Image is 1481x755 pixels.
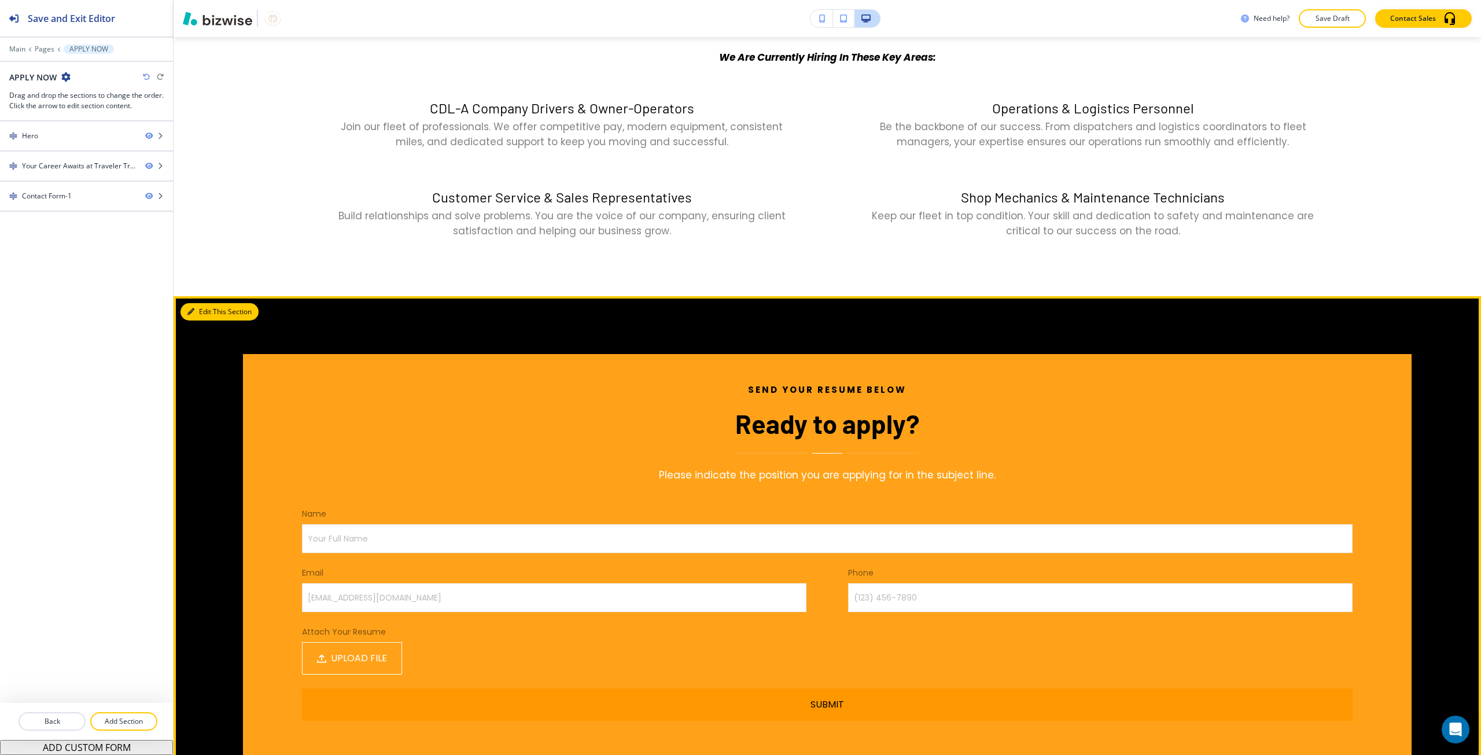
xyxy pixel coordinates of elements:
button: Back [19,712,86,731]
p: Be the backbone of our success. From dispatchers and logistics coordinators to fleet managers, yo... [862,119,1324,149]
h2: APPLY NOW [9,71,57,83]
p: Shop Mechanics & Maintenance Technicians [862,189,1324,206]
button: Edit This Section [180,303,259,321]
button: Save Draft [1299,9,1366,28]
em: We Are Currently Hiring In These Key Areas: [719,50,936,64]
img: Your Logo [263,9,283,28]
img: Drag [9,132,17,140]
p: Contact Sales [1390,13,1436,24]
button: APPLY NOW [64,45,114,54]
h3: Drag and drop the sections to change the order. Click the arrow to edit section content. [9,90,164,111]
p: CDL-A Company Drivers & Owner-Operators [331,100,793,117]
button: Main [9,45,25,53]
div: Your Career Awaits at Traveler Trans Inc.-1 [22,161,136,171]
span: Email [302,567,323,579]
strong: Ready to apply? [735,408,919,439]
p: Build relationships and solve problems. You are the voice of our company, ensuring client satisfa... [331,208,793,238]
p: Send your resume below [302,383,1353,397]
img: Drag [9,162,17,170]
button: Contact Sales [1375,9,1472,28]
div: Open Intercom Messenger [1442,716,1469,743]
p: Operations & Logistics Personnel [862,100,1324,117]
p: Save Draft [1314,13,1351,24]
h2: Save and Exit Editor [28,12,115,25]
span: Phone [848,567,874,579]
p: Customer Service & Sales Representatives [331,189,793,206]
div: Hero [22,131,38,141]
p: Please indicate the position you are applying for in the subject line. [302,467,1353,483]
span: Name [302,508,326,520]
p: Keep our fleet in top condition. Your skill and dedication to safety and maintenance are critical... [862,208,1324,238]
button: Add Section [90,712,157,731]
p: Join our fleet of professionals. We offer competitive pay, modern equipment, consistent miles, an... [331,119,793,149]
p: APPLY NOW [69,45,108,53]
p: Add Section [91,716,156,727]
img: Drag [9,192,17,200]
button: Submit [302,688,1353,721]
span: Attach Your Resume [302,626,386,638]
img: Bizwise Logo [183,12,252,25]
button: Pages [35,45,54,53]
div: Contact Form-1 [22,191,72,201]
h3: Need help? [1254,13,1290,24]
p: Back [20,716,84,727]
button: UPLOAD FILE [302,642,402,675]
